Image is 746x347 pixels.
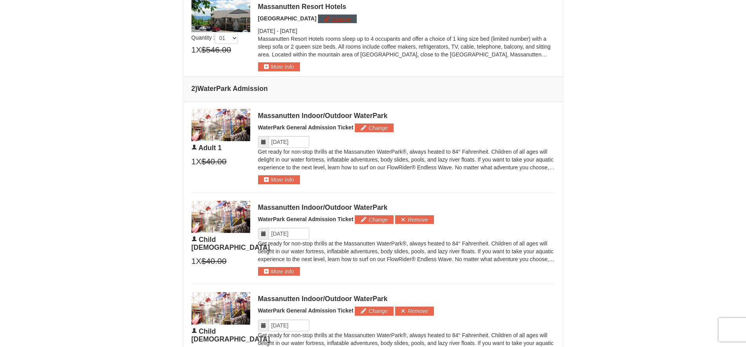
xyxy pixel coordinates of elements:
[191,327,270,343] span: Child [DEMOGRAPHIC_DATA]
[395,215,434,224] button: Remove
[258,62,300,71] button: More Info
[196,255,201,267] span: X
[258,3,555,11] div: Massanutten Resort Hotels
[258,112,555,120] div: Massanutten Indoor/Outdoor WaterPark
[196,156,201,167] span: X
[258,295,555,303] div: Massanutten Indoor/Outdoor WaterPark
[195,85,197,93] span: )
[355,307,394,315] button: Change
[258,216,354,222] span: WaterPark General Admission Ticket
[201,156,226,167] span: $40.00
[191,109,250,141] img: 6619917-1403-22d2226d.jpg
[258,28,275,34] span: [DATE]
[258,203,555,211] div: Massanutten Indoor/Outdoor WaterPark
[258,240,555,263] p: Get ready for non-stop thrills at the Massanutten WaterPark®, always heated to 84° Fahrenheit. Ch...
[318,15,357,23] button: Change
[191,44,196,56] span: 1
[258,15,317,22] span: [GEOGRAPHIC_DATA]
[191,292,250,324] img: 6619917-1403-22d2226d.jpg
[258,148,555,171] p: Get ready for non-stop thrills at the Massanutten WaterPark®, always heated to 84° Fahrenheit. Ch...
[258,175,300,184] button: More Info
[276,28,278,34] span: -
[258,267,300,276] button: More Info
[395,307,434,315] button: Remove
[355,124,394,132] button: Change
[191,201,250,233] img: 6619917-1403-22d2226d.jpg
[191,255,196,267] span: 1
[191,85,555,93] h4: 2 WaterPark Admission
[191,236,270,251] span: Child [DEMOGRAPHIC_DATA]
[199,144,222,152] span: Adult 1
[258,307,354,314] span: WaterPark General Admission Ticket
[201,44,231,56] span: $546.00
[191,35,238,41] span: Quantity :
[258,124,354,131] span: WaterPark General Admission Ticket
[196,44,201,56] span: X
[355,215,394,224] button: Change
[201,255,226,267] span: $40.00
[191,156,196,167] span: 1
[258,35,555,58] p: Massanutten Resort Hotels rooms sleep up to 4 occupants and offer a choice of 1 king size bed (li...
[280,28,297,34] span: [DATE]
